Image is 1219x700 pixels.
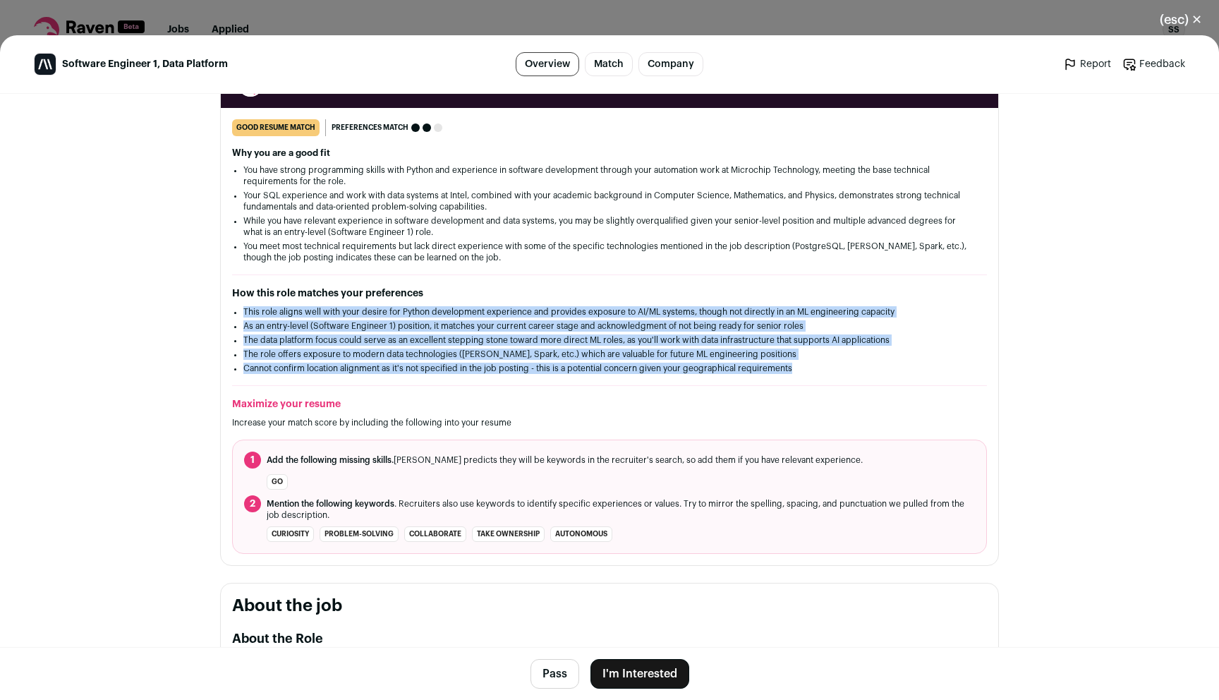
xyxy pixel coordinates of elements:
img: 0f1a2a9aff5192630dffd544b3ea169ecce73d2c13ecc6b4afa04661d59fa950.jpg [35,54,56,75]
li: The data platform focus could serve as an excellent stepping stone toward more direct ML roles, a... [243,334,976,346]
li: Cannot confirm location alignment as it's not specified in the job posting - this is a potential ... [243,363,976,374]
li: Go [267,474,288,490]
span: . Recruiters also use keywords to identify specific experiences or values. Try to mirror the spel... [267,498,975,521]
h2: Maximize your resume [232,397,987,411]
h2: About the job [232,595,987,617]
a: Feedback [1122,57,1185,71]
li: take ownership [472,526,545,542]
a: Company [638,52,703,76]
button: I'm Interested [590,659,689,689]
li: As an entry-level (Software Engineer 1) position, it matches your current career stage and acknow... [243,320,976,332]
span: Software Engineer 1, Data Platform [62,57,228,71]
li: autonomous [550,526,612,542]
h2: About the Role [232,629,987,648]
a: Match [585,52,633,76]
li: problem-solving [320,526,399,542]
span: 1 [244,452,261,469]
li: collaborate [404,526,466,542]
li: You have strong programming skills with Python and experience in software development through you... [243,164,976,187]
span: Add the following missing skills. [267,456,394,464]
li: Your SQL experience and work with data systems at Intel, combined with your academic background i... [243,190,976,212]
a: Report [1063,57,1111,71]
li: While you have relevant experience in software development and data systems, you may be slightly ... [243,215,976,238]
span: 2 [244,495,261,512]
li: curiosity [267,526,314,542]
li: This role aligns well with your desire for Python development experience and provides exposure to... [243,306,976,318]
li: You meet most technical requirements but lack direct experience with some of the specific technol... [243,241,976,263]
h2: Why you are a good fit [232,147,987,159]
span: [PERSON_NAME] predicts they will be keywords in the recruiter's search, so add them if you have r... [267,454,863,466]
span: Mention the following keywords [267,500,394,508]
p: Increase your match score by including the following into your resume [232,417,987,428]
div: good resume match [232,119,320,136]
span: Preferences match [332,121,408,135]
button: Pass [530,659,579,689]
h2: How this role matches your preferences [232,286,987,301]
button: Close modal [1143,4,1219,35]
li: The role offers exposure to modern data technologies ([PERSON_NAME], Spark, etc.) which are valua... [243,349,976,360]
a: Overview [516,52,579,76]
